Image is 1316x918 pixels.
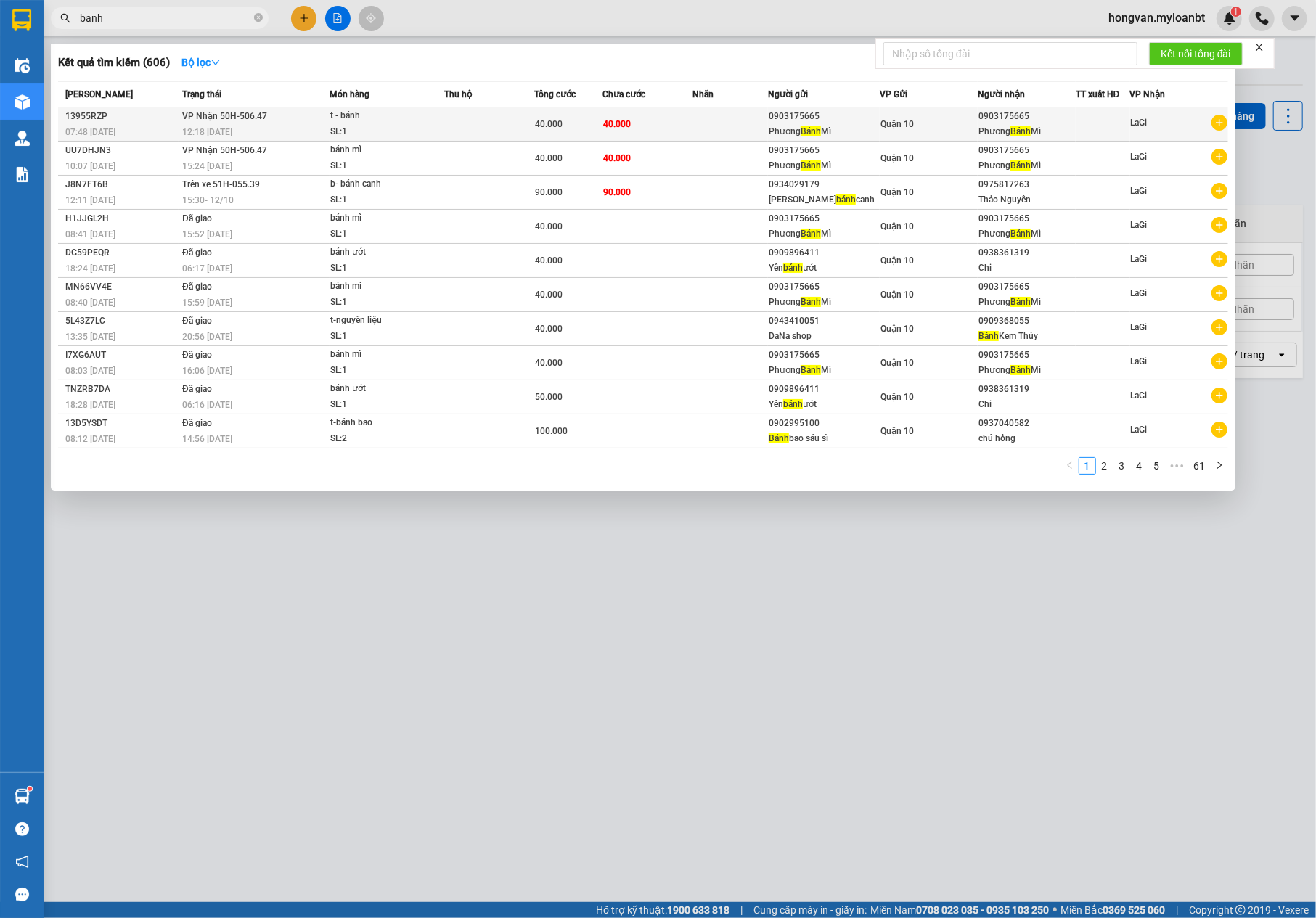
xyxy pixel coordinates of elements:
[182,400,232,410] span: 06:16 [DATE]
[1131,152,1148,162] span: LaGi
[1010,297,1031,307] span: Bánh
[15,855,29,869] span: notification
[880,324,914,334] span: Quận 10
[880,290,914,300] span: Quận 10
[182,179,260,189] span: Trên xe 51H-055.39
[978,261,1075,276] div: Chi
[769,329,879,344] div: DaNa shop
[182,332,232,342] span: 20:56 [DATE]
[769,433,789,443] span: Bánh
[978,124,1075,139] div: Phương Mì
[978,331,999,341] span: Bánh
[769,192,879,208] div: [PERSON_NAME] canh
[330,108,439,124] div: t - bánh
[978,245,1075,261] div: 0938361319
[65,127,115,137] span: 07:48 [DATE]
[330,210,439,226] div: bánh mì
[330,261,439,276] div: SL: 1
[65,263,115,274] span: 18:24 [DATE]
[978,279,1075,295] div: 0903175665
[80,10,251,26] input: Tìm tên, số ĐT hoặc mã đơn
[12,9,31,31] img: logo-vxr
[182,195,234,205] span: 15:30 - 12/10
[1149,42,1243,65] button: Kết nối tổng đài
[692,89,714,99] span: Nhãn
[1215,461,1224,470] span: right
[1076,89,1120,99] span: TT xuất HĐ
[1190,458,1210,474] a: 61
[534,89,576,99] span: Tổng cước
[182,127,232,137] span: 12:18 [DATE]
[1211,251,1227,267] span: plus-circle
[1211,149,1227,165] span: plus-circle
[330,381,439,397] div: bánh ướt
[535,290,563,300] span: 40.000
[768,89,808,99] span: Người gửi
[978,89,1025,99] span: Người nhận
[65,400,115,410] span: 18:28 [DATE]
[65,348,178,363] div: I7XG6AUT
[330,158,439,174] div: SL: 1
[65,89,133,99] span: [PERSON_NAME]
[801,160,821,171] span: Bánh
[1211,457,1228,475] button: right
[330,142,439,158] div: bánh mì
[769,363,879,378] div: Phương Mì
[15,131,30,146] img: warehouse-icon
[535,119,563,129] span: 40.000
[182,418,212,428] span: Đã giao
[330,226,439,242] div: SL: 1
[182,316,212,326] span: Đã giao
[1131,457,1148,475] li: 4
[769,158,879,173] div: Phương Mì
[1130,89,1166,99] span: VP Nhận
[836,194,856,205] span: bánh
[978,416,1075,431] div: 0937040582
[15,94,30,110] img: warehouse-icon
[978,313,1075,329] div: 0909368055
[1114,458,1130,474] a: 3
[801,126,821,136] span: Bánh
[65,177,178,192] div: J8N7FT6B
[444,89,472,99] span: Thu hộ
[1010,229,1031,239] span: Bánh
[769,313,879,329] div: 0943410051
[330,415,439,431] div: t-bánh bao
[330,431,439,447] div: SL: 2
[65,366,115,376] span: 08:03 [DATE]
[60,13,70,23] span: search
[1131,288,1148,298] span: LaGi
[535,187,563,197] span: 90.000
[769,124,879,139] div: Phương Mì
[1061,457,1079,475] button: left
[769,109,879,124] div: 0903175665
[880,392,914,402] span: Quận 10
[182,161,232,171] span: 15:24 [DATE]
[65,229,115,239] span: 08:41 [DATE]
[769,431,879,446] div: bao sáu sỉ
[330,245,439,261] div: bánh ướt
[1010,365,1031,375] span: Bánh
[1211,353,1227,369] span: plus-circle
[182,298,232,308] span: 15:59 [DATE]
[1061,457,1079,475] li: Previous Page
[65,109,178,124] div: 13955RZP
[65,211,178,226] div: H1JJGL2H
[978,397,1075,412] div: Chi
[182,145,267,155] span: VP Nhận 50H-506.47
[978,363,1075,378] div: Phương Mì
[181,57,221,68] strong: Bộ lọc
[535,358,563,368] span: 40.000
[801,365,821,375] span: Bánh
[330,397,439,413] div: SL: 1
[769,143,879,158] div: 0903175665
[1131,118,1148,128] span: LaGi
[330,347,439,363] div: bánh mì
[330,313,439,329] div: t-nguyên liệu
[769,295,879,310] div: Phương Mì
[1096,457,1113,475] li: 2
[883,42,1137,65] input: Nhập số tổng đài
[978,211,1075,226] div: 0903175665
[880,153,914,163] span: Quận 10
[182,111,267,121] span: VP Nhận 50H-506.47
